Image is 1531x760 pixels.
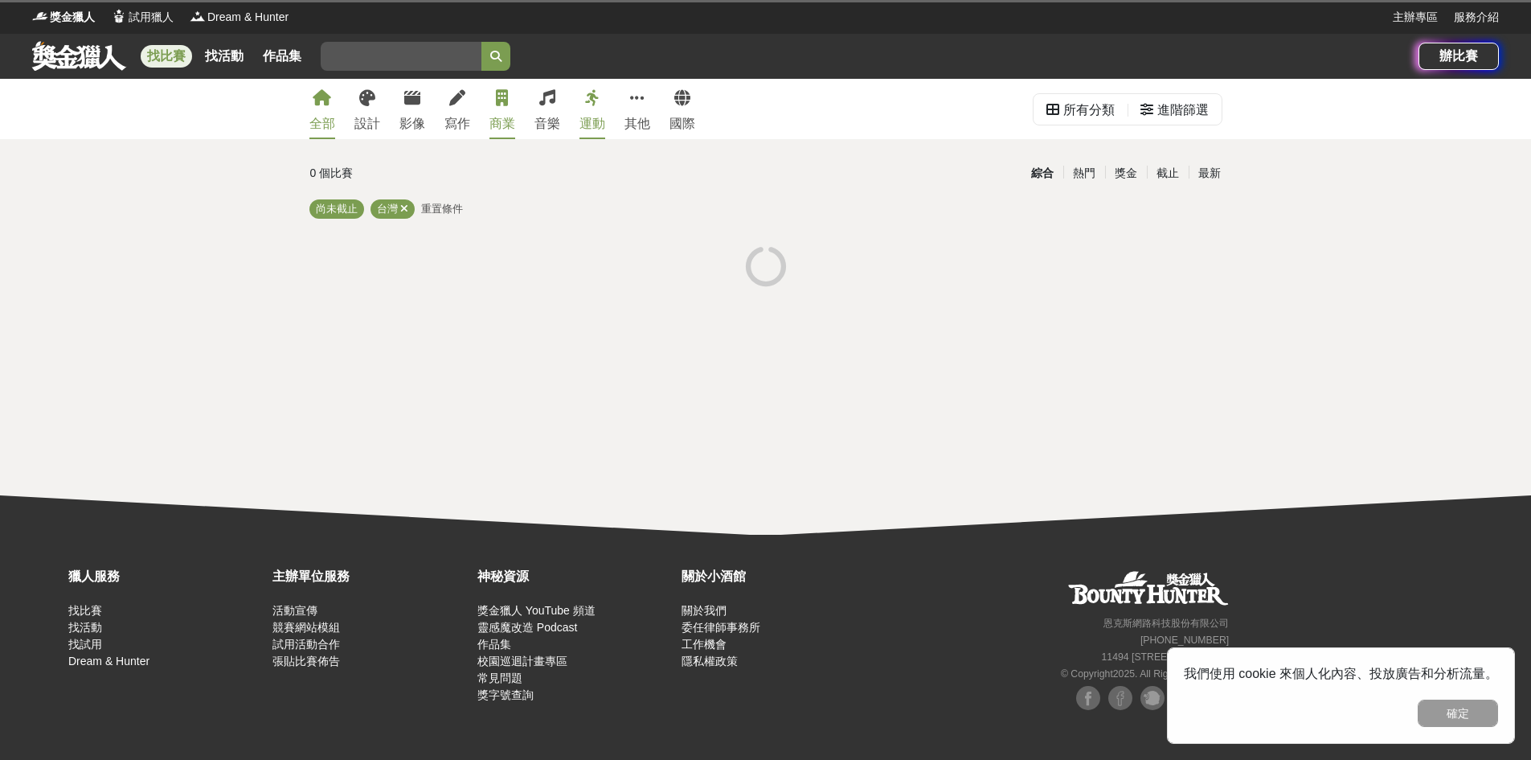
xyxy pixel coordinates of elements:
a: 試用活動合作 [272,638,340,651]
a: 校園巡迴計畫專區 [477,655,567,668]
a: 獎字號查詢 [477,688,534,701]
span: 台灣 [377,203,398,215]
div: 音樂 [534,114,560,134]
a: 找試用 [68,638,102,651]
div: 設計 [354,114,380,134]
span: 獎金獵人 [50,9,95,26]
img: Facebook [1076,686,1100,710]
div: 關於小酒館 [682,567,878,586]
small: 11494 [STREET_ADDRESS] [1102,651,1230,663]
a: 辦比賽 [1418,43,1499,70]
a: LogoDream & Hunter [190,9,289,26]
a: 國際 [669,79,695,139]
div: 最新 [1189,159,1230,187]
div: 所有分類 [1063,94,1115,126]
div: 其他 [624,114,650,134]
small: 恩克斯網路科技股份有限公司 [1103,618,1229,629]
div: 截止 [1147,159,1189,187]
div: 0 個比賽 [310,159,613,187]
a: 作品集 [256,45,308,68]
a: 作品集 [477,638,511,651]
div: 獵人服務 [68,567,264,586]
a: 找比賽 [141,45,192,68]
div: 運動 [579,114,605,134]
a: 獎金獵人 YouTube 頻道 [477,604,596,617]
a: 主辦專區 [1393,9,1438,26]
div: 全部 [309,114,335,134]
div: 主辦單位服務 [272,567,469,586]
small: [PHONE_NUMBER] [1140,635,1229,646]
a: 商業 [489,79,515,139]
div: 獎金 [1105,159,1147,187]
span: Dream & Hunter [207,9,289,26]
img: Facebook [1108,686,1132,710]
a: 全部 [309,79,335,139]
div: 熱門 [1063,159,1105,187]
a: 其他 [624,79,650,139]
a: 常見問題 [477,672,522,684]
a: 服務介紹 [1454,9,1499,26]
a: Logo試用獵人 [111,9,174,26]
a: 張貼比賽佈告 [272,655,340,668]
img: Plurk [1140,686,1165,710]
span: 重置條件 [421,203,463,215]
div: 進階篩選 [1157,94,1209,126]
div: 影像 [399,114,425,134]
a: 寫作 [444,79,470,139]
div: 綜合 [1021,159,1063,187]
small: © Copyright 2025 . All Rights Reserved. [1061,668,1229,680]
img: Logo [111,8,127,24]
a: 運動 [579,79,605,139]
a: Dream & Hunter [68,655,149,668]
a: 工作機會 [682,638,727,651]
span: 尚未截止 [316,203,358,215]
a: 活動宣傳 [272,604,317,617]
a: 關於我們 [682,604,727,617]
a: 找活動 [199,45,250,68]
a: 設計 [354,79,380,139]
a: 隱私權政策 [682,655,738,668]
a: Logo獎金獵人 [32,9,95,26]
a: 找比賽 [68,604,102,617]
button: 確定 [1418,700,1498,727]
div: 寫作 [444,114,470,134]
a: 影像 [399,79,425,139]
span: 試用獵人 [129,9,174,26]
div: 神秘資源 [477,567,673,586]
a: 委任律師事務所 [682,621,760,634]
img: Logo [32,8,48,24]
a: 靈感魔改造 Podcast [477,621,577,634]
span: 我們使用 cookie 來個人化內容、投放廣告和分析流量。 [1184,667,1498,680]
a: 音樂 [534,79,560,139]
div: 國際 [669,114,695,134]
div: 商業 [489,114,515,134]
a: 競賽網站模組 [272,621,340,634]
img: Logo [190,8,206,24]
a: 找活動 [68,621,102,634]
